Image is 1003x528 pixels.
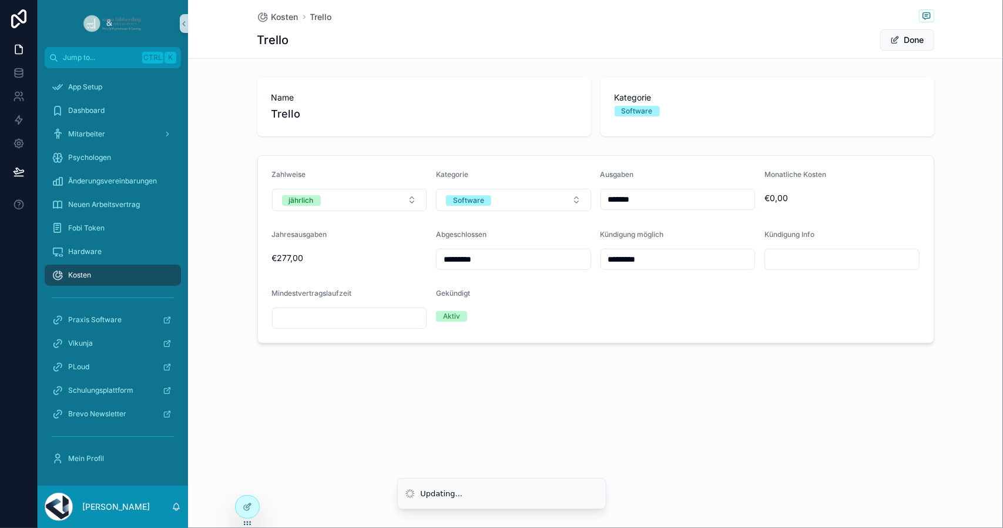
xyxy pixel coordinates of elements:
[764,170,826,179] span: Monatliche Kosten
[880,29,934,51] button: Done
[271,106,577,122] span: Trello
[45,218,181,239] a: Fobi Token
[68,247,102,256] span: Hardware
[45,265,181,286] a: Kosten
[142,52,163,64] span: Ctrl
[436,289,470,298] span: Gekündigt
[257,11,298,23] a: Kosten
[601,170,634,179] span: Ausgaben
[45,171,181,192] a: Änderungsvereinbarungen
[45,100,181,121] a: Dashboard
[45,448,181,469] a: Mein Profil
[271,11,298,23] span: Kosten
[45,356,181,377] a: PLoud
[436,170,468,179] span: Kategorie
[45,76,181,98] a: App Setup
[68,315,122,325] span: Praxis Software
[272,252,427,264] span: €277,00
[764,230,814,239] span: Kündigung Info
[45,123,181,145] a: Mitarbeiter
[45,241,181,262] a: Hardware
[764,192,920,204] span: €0,00
[436,189,591,211] button: Select Button
[289,195,314,206] div: jährlich
[68,409,126,419] span: Brevo Newsletter
[68,223,105,233] span: Fobi Token
[45,47,181,68] button: Jump to...CtrlK
[63,53,137,62] span: Jump to...
[68,129,105,139] span: Mitarbeiter
[82,501,150,513] p: [PERSON_NAME]
[45,309,181,330] a: Praxis Software
[68,176,157,186] span: Änderungsvereinbarungen
[166,53,175,62] span: K
[68,270,91,280] span: Kosten
[421,488,463,500] div: Updating...
[68,82,102,92] span: App Setup
[272,230,327,239] span: Jahresausgaben
[68,106,105,115] span: Dashboard
[453,195,484,206] div: Software
[68,362,89,372] span: PLoud
[257,32,289,48] h1: Trello
[45,147,181,168] a: Psychologen
[272,289,352,298] span: Mindestvertragslaufzeit
[82,14,143,33] img: App logo
[45,194,181,215] a: Neuen Arbeitsvertrag
[622,106,653,116] div: Software
[68,153,111,162] span: Psychologen
[436,230,487,239] span: Abgeschlossen
[272,170,306,179] span: Zahlweise
[68,200,140,209] span: Neuen Arbeitsvertrag
[68,454,104,463] span: Mein Profil
[615,92,920,103] span: Kategorie
[310,11,332,23] a: Trello
[68,386,133,395] span: Schulungsplattform
[45,380,181,401] a: Schulungsplattform
[38,68,188,484] div: scrollable content
[443,311,460,322] div: Aktiv
[68,339,93,348] span: Vikunja
[271,92,577,103] span: Name
[45,403,181,425] a: Brevo Newsletter
[601,230,664,239] span: Kündigung möglich
[272,189,427,211] button: Select Button
[45,333,181,354] a: Vikunja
